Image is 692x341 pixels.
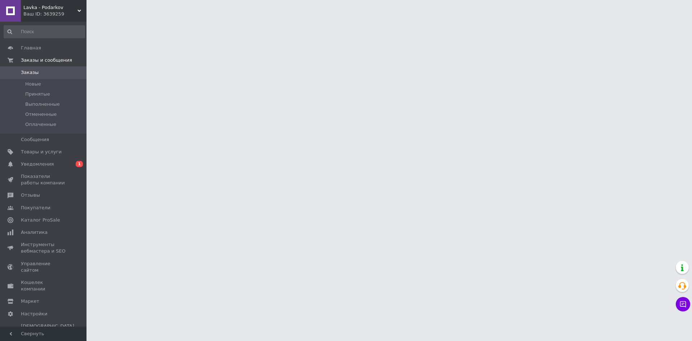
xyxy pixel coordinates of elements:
[21,241,67,254] span: Инструменты вебмастера и SEO
[21,261,67,274] span: Управление сайтом
[21,192,40,198] span: Отзывы
[25,101,60,108] span: Выполненные
[25,121,56,128] span: Оплаченные
[21,217,60,223] span: Каталог ProSale
[676,297,690,311] button: Чат с покупателем
[21,69,39,76] span: Заказы
[21,279,67,292] span: Кошелек компании
[21,173,67,186] span: Показатели работы компании
[4,25,85,38] input: Поиск
[21,298,39,305] span: Маркет
[21,205,50,211] span: Покупатели
[23,11,86,17] div: Ваш ID: 3639259
[21,149,62,155] span: Товары и услуги
[23,4,77,11] span: Lavka - Podarkov
[21,229,48,236] span: Аналитика
[21,57,72,64] span: Заказы и сообщения
[25,91,50,97] span: Принятые
[21,45,41,51] span: Главная
[25,111,57,118] span: Отмененные
[21,311,47,317] span: Настройки
[21,136,49,143] span: Сообщения
[21,161,54,167] span: Уведомления
[25,81,41,87] span: Новые
[76,161,83,167] span: 1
